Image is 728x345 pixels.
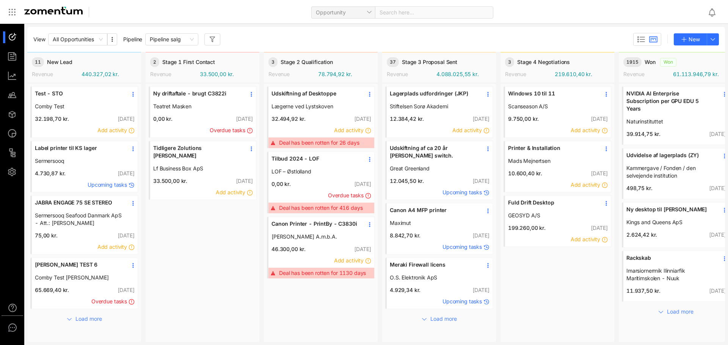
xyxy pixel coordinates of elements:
span: [DATE] [236,116,253,122]
span: 32.198,70 kr. [32,115,69,123]
span: Add activity [452,127,482,133]
span: 0,00 kr. [150,115,173,123]
span: Add activity [571,127,600,133]
img: Zomentum Logo [24,7,83,14]
span: Teatret Masken [153,103,240,110]
span: Add activity [334,257,364,264]
span: Add activity [97,244,127,250]
span: Deal has been rotten for 1130 days [279,269,366,277]
a: Label printer til KS lager [35,144,122,157]
span: [DATE] [591,170,608,176]
div: Ny driftaftale - brugt C3822iTeatret Masken0,00 kr.[DATE]Overdue tasks [149,86,256,138]
a: Comby Test [35,103,122,110]
a: Tilbud 2024 - LOF [271,155,359,168]
a: Udvidelse af lagerplads (ZY) [626,151,714,164]
span: Kammergave / Fonden / den selvejende institution [626,164,714,180]
button: Load more [414,312,464,324]
a: Test - STO [35,90,122,103]
span: 4.730,87 kr. [32,170,66,177]
span: 65.669,40 kr. [32,286,69,294]
div: Canon A4 MFP printerMaximut8.842,70 kr.[DATE]Upcoming tasks [385,203,493,254]
div: Fuld Drift DesktopGEOSYD A/S199.260,00 kr.[DATE]Add activity [504,195,611,247]
a: Meraki Firewall licens [390,261,477,274]
span: 219.610,40 kr. [555,70,592,78]
a: GEOSYD A/S [508,212,595,219]
span: 33.500,00 kr. [150,177,187,185]
span: 1915 [623,57,642,67]
span: [DATE] [472,116,490,122]
a: Ny desktop til [PERSON_NAME] [626,206,714,219]
button: Load more [651,305,701,317]
span: 440.327,02 kr. [82,70,119,78]
span: 78.794,92 kr. [318,70,352,78]
a: Mads Mejnertsen [508,157,595,165]
span: 11.937,50 kr. [623,287,661,295]
span: 9.750,00 kr. [505,115,539,123]
a: Canon Printer - PrintBy - C3830i [271,220,359,233]
span: [DATE] [591,225,608,231]
span: 498,75 kr. [623,184,653,192]
a: Stiftelsen Sorø Akademi [390,103,477,110]
a: Comby Test [PERSON_NAME] [35,274,122,281]
span: Udskiftning af ca 20 år [PERSON_NAME] switch. [390,144,477,159]
span: Meraki Firewall licens [390,261,477,269]
span: Load more [667,308,693,316]
span: O.S. Elektronik ApS [390,274,477,281]
div: Notifications [708,3,723,21]
span: 3 [505,57,514,67]
div: Test - STOComby Test32.198,70 kr.[DATE]Add activity [30,86,138,138]
a: Tidligere Zolutions [PERSON_NAME] [153,144,240,165]
span: Add activity [571,236,600,242]
span: 11 [32,57,44,67]
span: Revenue [505,71,526,77]
span: Overdue tasks [328,192,364,198]
span: [DATE] [472,232,490,239]
span: Add activity [97,127,127,133]
span: [DATE] [118,116,135,122]
a: LOF – Østlolland [271,168,359,175]
span: 39.914,75 kr. [623,130,661,138]
span: [DATE] [354,181,371,187]
span: Won [645,58,656,66]
div: Meraki Firewall licensO.S. Elektronik ApS4.929,34 kr.[DATE]Upcoming tasks [385,258,493,309]
span: Fuld Drift Desktop [508,199,595,206]
span: Canon A4 MFP printer [390,206,477,214]
span: Canon Printer - PrintBy - C3830i [271,220,359,228]
div: Udskiftning af DesktoppeLægerne ved Lystskoven32.494,92 kr.[DATE]Add activityDeal has been rotten... [267,86,375,148]
div: Tidligere Zolutions [PERSON_NAME]Lf Business Box ApS33.500,00 kr.[DATE]Add activity [149,141,256,200]
span: [DATE] [118,287,135,293]
span: NVIDIA AI Enterprise Subscription per GPU EDU 5 Years [626,90,714,112]
div: Tilbud 2024 - LOFLOF – Østlolland0,00 kr.[DATE]Overdue tasksDeal has been rotten for 416 days [267,151,375,214]
a: Naturinstituttet [626,118,714,125]
span: [DATE] [472,287,490,293]
span: 12.384,42 kr. [387,115,424,123]
a: Printer & Installation [508,144,595,157]
span: 61.113.946,79 kr. [673,70,719,78]
span: Upcoming tasks [442,244,482,250]
a: Canon A4 MFP printer [390,206,477,219]
span: [PERSON_NAME] TEST 6 [35,261,122,269]
span: 2 [150,57,159,67]
span: 3 [268,57,278,67]
span: 4.088.025,55 kr. [436,70,479,78]
div: Label printer til KS lagerSermersooq4.730,87 kr.[DATE]Upcoming tasks [30,141,138,192]
a: Rackskab [626,254,714,267]
a: Kings and Queens ApS [626,219,714,226]
span: Udvidelse af lagerplads (ZY) [626,151,714,159]
span: Upcoming tasks [88,181,127,188]
a: Sermersooq [35,157,122,165]
a: [PERSON_NAME] A.m.b.A. [271,233,359,240]
span: Add activity [571,181,600,188]
span: Opportunity [316,7,371,18]
span: Pipeline [123,36,142,43]
a: Imarsiornermik Ilinniarfik Maritimskolen - Nuuk [626,267,714,282]
span: Udskiftning af Desktoppe [271,90,359,97]
a: Lægerne ved Lystskoven [271,103,359,110]
span: [DATE] [118,170,135,176]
